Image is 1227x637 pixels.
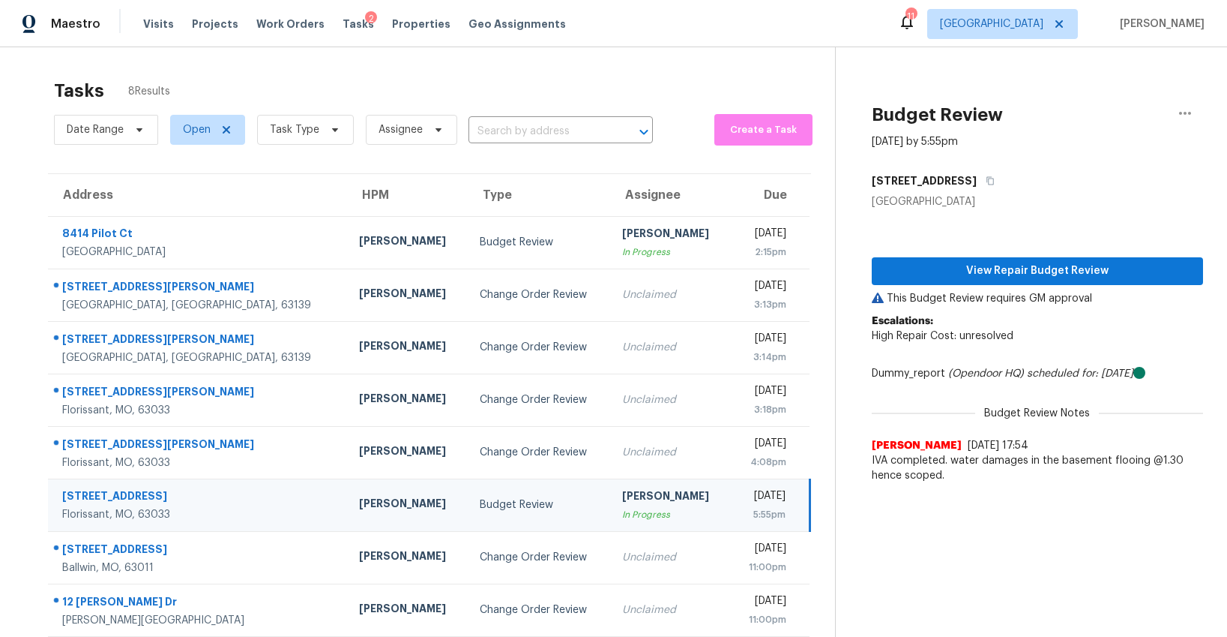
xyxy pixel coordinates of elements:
[359,601,456,620] div: [PERSON_NAME]
[62,507,335,522] div: Florissant, MO, 63033
[872,173,977,188] h5: [STREET_ADDRESS]
[480,392,598,407] div: Change Order Review
[54,83,104,98] h2: Tasks
[359,548,456,567] div: [PERSON_NAME]
[480,287,598,302] div: Change Order Review
[622,507,719,522] div: In Progress
[714,114,813,146] button: Create a Task
[622,287,719,302] div: Unclaimed
[743,226,786,245] div: [DATE]
[622,445,719,460] div: Unclaimed
[743,593,786,612] div: [DATE]
[622,340,719,355] div: Unclaimed
[743,350,786,365] div: 3:14pm
[379,122,423,137] span: Assignee
[62,226,335,245] div: 8414 Pilot Ct
[62,455,335,470] div: Florissant, MO, 63033
[359,338,456,357] div: [PERSON_NAME]
[48,174,347,216] th: Address
[743,383,786,402] div: [DATE]
[1114,17,1205,32] span: [PERSON_NAME]
[975,406,1099,421] span: Budget Review Notes
[622,226,719,245] div: [PERSON_NAME]
[67,122,124,137] span: Date Range
[731,174,810,216] th: Due
[359,496,456,515] div: [PERSON_NAME]
[359,286,456,305] div: [PERSON_NAME]
[192,17,238,32] span: Projects
[359,233,456,252] div: [PERSON_NAME]
[622,550,719,565] div: Unclaimed
[62,613,335,628] div: [PERSON_NAME][GEOGRAPHIC_DATA]
[622,245,719,260] div: In Progress
[480,445,598,460] div: Change Order Review
[743,541,786,560] div: [DATE]
[51,17,100,32] span: Maestro
[62,298,335,313] div: [GEOGRAPHIC_DATA], [GEOGRAPHIC_DATA], 63139
[743,455,786,470] div: 4:08pm
[743,402,786,417] div: 3:18pm
[480,602,598,617] div: Change Order Review
[183,122,211,137] span: Open
[872,134,958,149] div: [DATE] by 5:55pm
[468,174,610,216] th: Type
[1027,368,1133,379] i: scheduled for: [DATE]
[62,332,335,350] div: [STREET_ADDRESS][PERSON_NAME]
[872,257,1203,285] button: View Repair Budget Review
[872,453,1203,483] span: IVA completed. water damages in the basement flooing @1.30 hence scoped.
[468,120,611,143] input: Search by address
[143,17,174,32] span: Visits
[872,331,1013,341] span: High Repair Cost: unresolved
[872,291,1203,306] p: This Budget Review requires GM approval
[347,174,468,216] th: HPM
[62,594,335,613] div: 12 [PERSON_NAME] Dr
[743,560,786,575] div: 11:00pm
[359,443,456,462] div: [PERSON_NAME]
[948,368,1024,379] i: (Opendoor HQ)
[743,278,786,297] div: [DATE]
[610,174,731,216] th: Assignee
[977,167,997,194] button: Copy Address
[256,17,325,32] span: Work Orders
[968,440,1028,451] span: [DATE] 17:54
[62,279,335,298] div: [STREET_ADDRESS][PERSON_NAME]
[270,122,319,137] span: Task Type
[743,331,786,350] div: [DATE]
[905,9,916,24] div: 11
[62,560,335,575] div: Ballwin, MO, 63011
[62,542,335,560] div: [STREET_ADDRESS]
[622,392,719,407] div: Unclaimed
[62,488,335,507] div: [STREET_ADDRESS]
[722,122,805,139] span: Create a Task
[743,612,786,627] div: 11:00pm
[62,245,335,260] div: [GEOGRAPHIC_DATA]
[62,350,335,365] div: [GEOGRAPHIC_DATA], [GEOGRAPHIC_DATA], 63139
[480,235,598,250] div: Budget Review
[743,507,786,522] div: 5:55pm
[128,84,170,99] span: 8 Results
[633,122,654,143] button: Open
[743,436,786,455] div: [DATE]
[743,488,786,507] div: [DATE]
[884,262,1191,281] span: View Repair Budget Review
[359,391,456,410] div: [PERSON_NAME]
[622,488,719,507] div: [PERSON_NAME]
[480,550,598,565] div: Change Order Review
[480,497,598,512] div: Budget Review
[872,194,1203,209] div: [GEOGRAPHIC_DATA]
[480,340,598,355] div: Change Order Review
[343,19,374,29] span: Tasks
[872,107,1003,122] h2: Budget Review
[62,403,335,418] div: Florissant, MO, 63033
[743,297,786,312] div: 3:13pm
[622,602,719,617] div: Unclaimed
[872,438,962,453] span: [PERSON_NAME]
[872,316,933,326] b: Escalations:
[62,437,335,455] div: [STREET_ADDRESS][PERSON_NAME]
[940,17,1043,32] span: [GEOGRAPHIC_DATA]
[365,11,377,26] div: 2
[872,366,1203,381] div: Dummy_report
[743,245,786,260] div: 2:15pm
[468,17,566,32] span: Geo Assignments
[392,17,450,32] span: Properties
